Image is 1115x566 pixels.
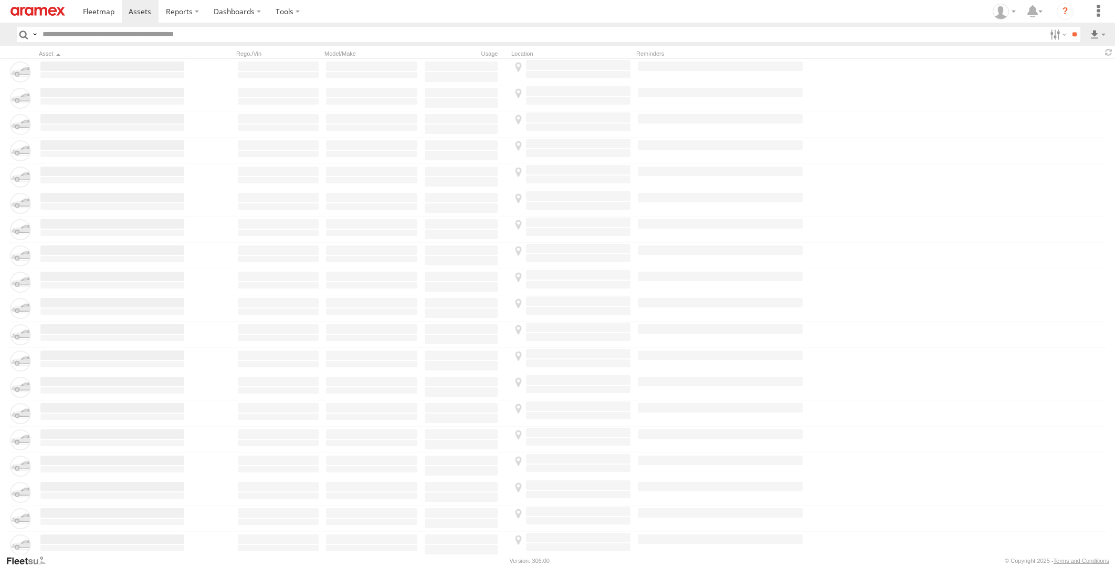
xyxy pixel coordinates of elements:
[989,4,1019,19] div: Gabriel Liwang
[423,50,507,57] div: Usage
[1054,558,1109,564] a: Terms and Conditions
[636,50,804,57] div: Reminders
[6,555,54,566] a: Visit our Website
[1057,3,1074,20] i: ?
[1046,27,1068,42] label: Search Filter Options
[324,50,419,57] div: Model/Make
[30,27,39,42] label: Search Query
[236,50,320,57] div: Rego./Vin
[510,558,550,564] div: Version: 306.00
[1102,47,1115,57] span: Refresh
[1089,27,1107,42] label: Export results as...
[1005,558,1109,564] div: © Copyright 2025 -
[10,7,65,16] img: aramex-logo.svg
[511,50,632,57] div: Location
[39,50,186,57] div: Click to Sort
